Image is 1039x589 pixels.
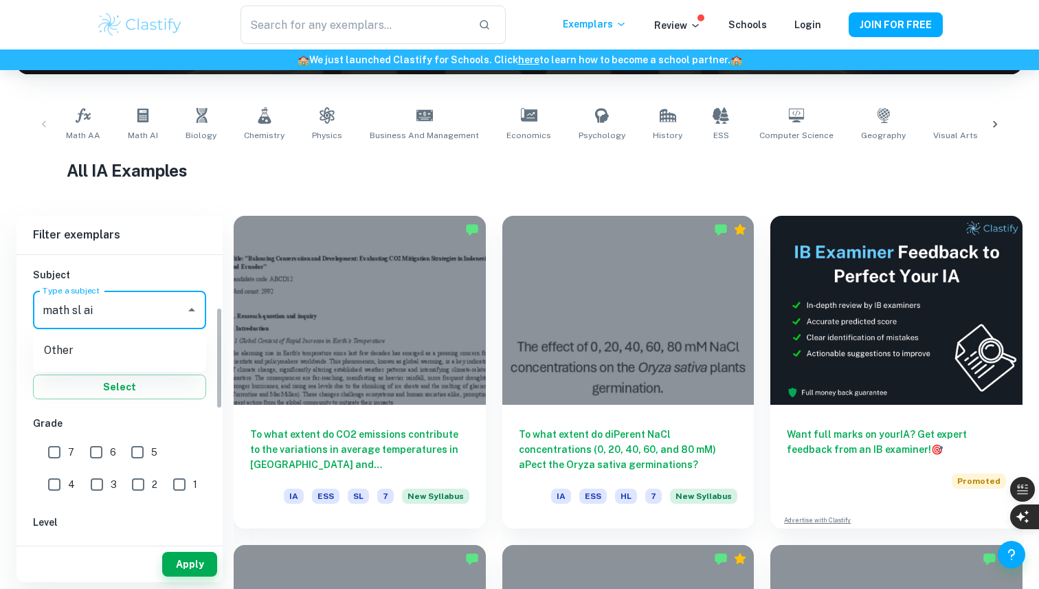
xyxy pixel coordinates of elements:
span: 4 [68,477,75,492]
img: Marked [714,223,728,236]
div: Starting from the May 2026 session, the ESS IA requirements have changed. We created this exempla... [670,489,737,512]
p: Other [44,339,205,362]
span: 7 [68,445,74,460]
h6: Subject [33,267,206,282]
label: Type a subject [43,285,100,296]
span: ESS [312,489,339,504]
span: 5 [151,445,157,460]
img: Marked [983,552,996,566]
span: Chemistry [244,129,284,142]
span: IA [551,489,571,504]
div: Premium [733,223,747,236]
span: ESS [713,129,729,142]
span: 7 [645,489,662,504]
span: ESS [579,489,607,504]
span: History [653,129,682,142]
span: IA [284,489,304,504]
a: Advertise with Clastify [784,515,851,525]
span: 2 [152,477,157,492]
span: Psychology [579,129,625,142]
p: Review [654,18,701,33]
span: Promoted [952,474,1006,489]
h6: Level [33,515,206,530]
button: JOIN FOR FREE [849,12,943,37]
span: 7 [377,489,394,504]
span: Biology [186,129,216,142]
h6: Want full marks on your IA ? Get expert feedback from an IB examiner! [787,427,1006,457]
span: Computer Science [759,129,834,142]
img: Marked [465,223,479,236]
h1: All IA Examples [67,158,972,183]
h6: Filter exemplars [16,216,223,254]
span: Geography [861,129,906,142]
span: 3 [111,477,117,492]
h6: Grade [33,416,206,431]
a: Schools [728,19,767,30]
a: To what extent do diPerent NaCl concentrations (0, 20, 40, 60, and 80 mM) aPect the Oryza sativa ... [502,216,755,529]
h6: To what extent do diPerent NaCl concentrations (0, 20, 40, 60, and 80 mM) aPect the Oryza sativa ... [519,427,738,472]
span: 🏫 [730,54,742,65]
div: Starting from the May 2026 session, the ESS IA requirements have changed. We created this exempla... [402,489,469,512]
span: 1 [193,477,197,492]
span: SL [348,489,369,504]
a: To what extent do CO2 emissions contribute to the variations in average temperatures in [GEOGRAPH... [234,216,486,529]
div: Premium [733,552,747,566]
p: Exemplars [563,16,627,32]
span: Economics [506,129,551,142]
span: 🏫 [298,54,309,65]
img: Thumbnail [770,216,1023,405]
span: Math AA [66,129,100,142]
span: Physics [312,129,342,142]
button: Help and Feedback [998,541,1025,568]
a: here [518,54,539,65]
span: Math AI [128,129,158,142]
button: Apply [162,552,217,577]
a: Login [794,19,821,30]
h6: We just launched Clastify for Schools. Click to learn how to become a school partner. [3,52,1036,67]
h6: To what extent do CO2 emissions contribute to the variations in average temperatures in [GEOGRAPH... [250,427,469,472]
span: New Syllabus [402,489,469,504]
span: HL [615,489,637,504]
span: Business and Management [370,129,479,142]
button: Select [33,375,206,399]
button: Close [182,300,201,320]
span: 6 [110,445,116,460]
span: 🎯 [931,444,943,455]
a: Want full marks on yourIA? Get expert feedback from an IB examiner!PromotedAdvertise with Clastify [770,216,1023,529]
img: Marked [465,552,479,566]
span: New Syllabus [670,489,737,504]
img: Marked [714,552,728,566]
img: Clastify logo [96,11,183,38]
input: Search for any exemplars... [241,5,467,44]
